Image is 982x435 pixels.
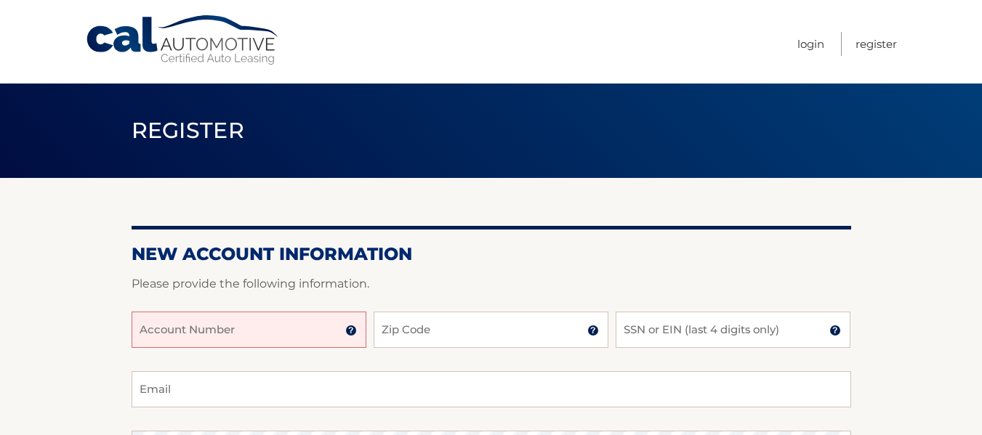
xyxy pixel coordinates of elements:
[345,325,357,336] img: tooltip.svg
[856,32,897,56] a: Register
[132,371,851,407] input: Email
[797,32,824,56] a: Login
[587,325,599,336] img: tooltip.svg
[85,15,281,66] a: Cal Automotive
[132,312,366,348] input: Account Number
[132,243,851,265] h2: New Account Information
[616,312,850,348] input: SSN or EIN (last 4 digits only)
[132,274,851,294] p: Please provide the following information.
[829,325,841,336] img: tooltip.svg
[374,312,608,348] input: Zip Code
[132,117,245,144] span: Register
